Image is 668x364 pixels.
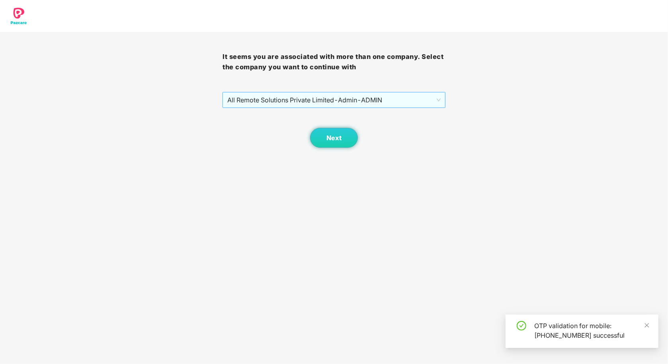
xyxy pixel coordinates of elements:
div: OTP validation for mobile: [PHONE_NUMBER] successful [534,321,649,340]
button: Next [310,128,358,148]
span: close [644,323,650,328]
span: Next [326,134,342,142]
span: All Remote Solutions Private Limited - Admin - ADMIN [227,92,440,108]
span: check-circle [517,321,526,331]
h3: It seems you are associated with more than one company. Select the company you want to continue with [223,52,445,72]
